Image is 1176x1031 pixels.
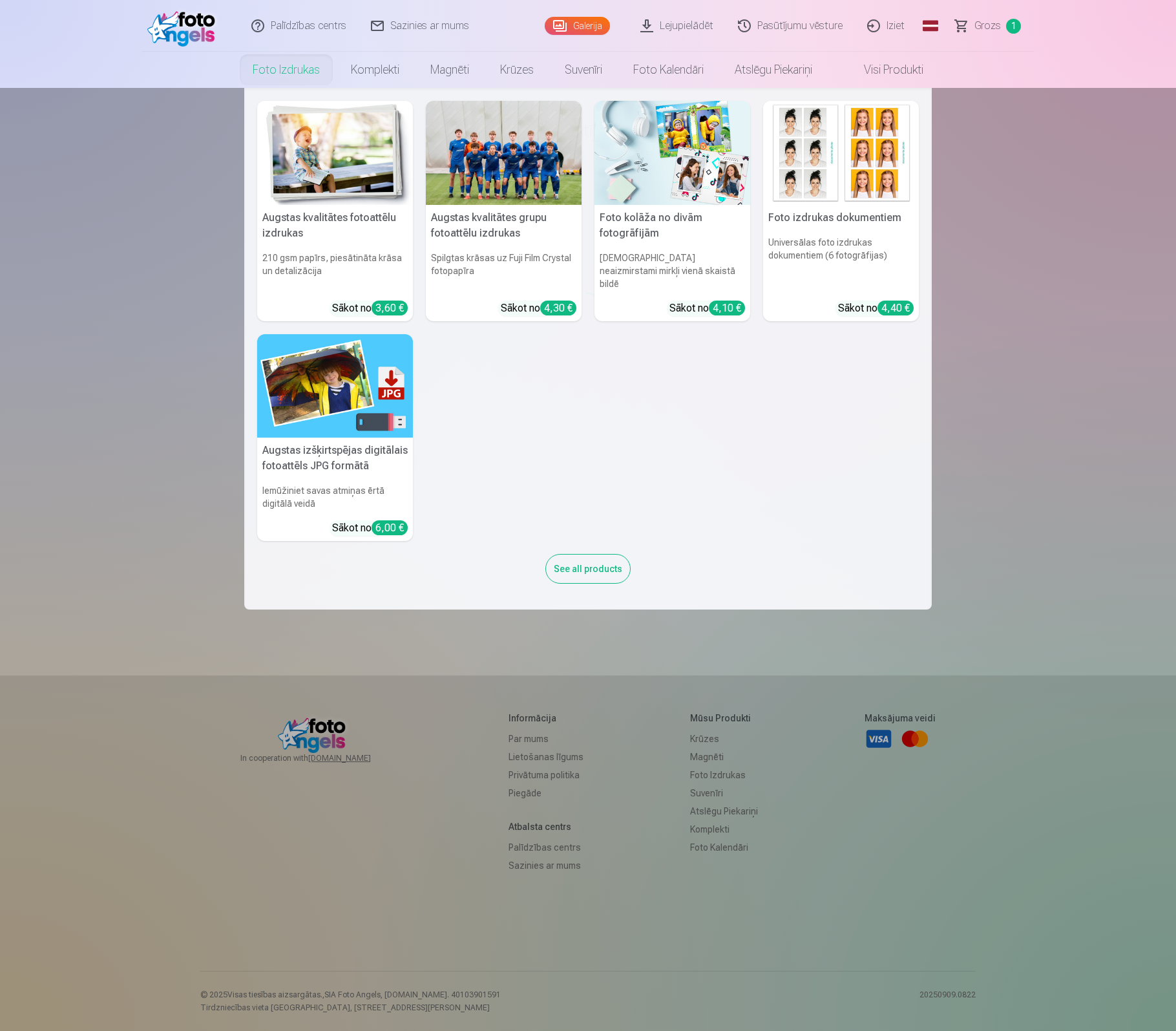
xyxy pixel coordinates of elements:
img: /fa1 [147,5,222,47]
h5: Augstas izšķirtspējas digitālais fotoattēls JPG formātā [257,438,413,479]
a: Atslēgu piekariņi [719,52,828,88]
span: Grozs [974,18,1001,34]
img: Augstas izšķirtspējas digitālais fotoattēls JPG formātā [257,334,413,438]
div: Sākot no [332,301,408,316]
h6: 210 gsm papīrs, piesātināta krāsa un detalizācija [257,246,413,295]
a: Augstas kvalitātes grupu fotoattēlu izdrukasSpilgtas krāsas uz Fuji Film Crystal fotopapīraSākot ... [426,101,582,321]
a: Foto kalendāri [618,52,719,88]
a: Foto kolāža no divām fotogrāfijāmFoto kolāža no divām fotogrāfijām[DEMOGRAPHIC_DATA] neaizmirstam... [594,101,750,321]
h6: Universālas foto izdrukas dokumentiem (6 fotogrāfijas) [763,231,919,295]
a: Suvenīri [549,52,618,88]
a: Foto izdrukas dokumentiemFoto izdrukas dokumentiemUniversālas foto izdrukas dokumentiem (6 fotogr... [763,101,919,321]
img: Augstas kvalitātes fotoattēlu izdrukas [257,101,413,205]
div: Sākot no [332,520,408,536]
a: See all products [545,561,631,575]
div: Sākot no [501,301,576,316]
img: Foto izdrukas dokumentiem [763,101,919,205]
h5: Augstas kvalitātes fotoattēlu izdrukas [257,205,413,246]
div: See all products [545,554,631,584]
img: Foto kolāža no divām fotogrāfijām [594,101,750,205]
a: Augstas kvalitātes fotoattēlu izdrukasAugstas kvalitātes fotoattēlu izdrukas210 gsm papīrs, piesā... [257,101,413,321]
span: 1 [1006,19,1021,34]
a: Augstas izšķirtspējas digitālais fotoattēls JPG formātāAugstas izšķirtspējas digitālais fotoattēl... [257,334,413,542]
h5: Foto kolāža no divām fotogrāfijām [594,205,750,246]
a: Foto izdrukas [237,52,335,88]
h5: Foto izdrukas dokumentiem [763,205,919,231]
h6: Spilgtas krāsas uz Fuji Film Crystal fotopapīra [426,246,582,295]
h5: Augstas kvalitātes grupu fotoattēlu izdrukas [426,205,582,246]
div: 3,60 € [372,301,408,315]
h6: Iemūžiniet savas atmiņas ērtā digitālā veidā [257,479,413,515]
a: Magnēti [415,52,485,88]
h6: [DEMOGRAPHIC_DATA] neaizmirstami mirkļi vienā skaistā bildē [594,246,750,295]
a: Galerija [545,17,610,35]
div: Sākot no [669,301,745,316]
a: Visi produkti [828,52,939,88]
div: 6,00 € [372,520,408,535]
a: Komplekti [335,52,415,88]
a: Krūzes [485,52,549,88]
div: 4,30 € [540,301,576,315]
div: 4,40 € [877,301,914,315]
div: 4,10 € [709,301,745,315]
div: Sākot no [838,301,914,316]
